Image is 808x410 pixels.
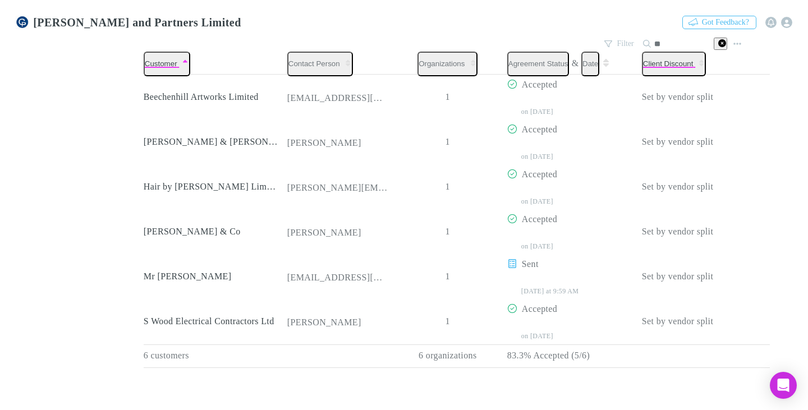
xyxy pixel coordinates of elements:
[682,16,756,29] button: Got Feedback?
[642,164,777,209] div: Set by vendor split
[144,164,278,209] div: Hair by [PERSON_NAME] Limited
[33,16,241,29] h3: [PERSON_NAME] and Partners Limited
[393,209,503,254] div: 1
[522,125,557,134] span: Accepted
[287,227,388,238] div: [PERSON_NAME]
[507,345,633,366] p: 83.3% Accepted (5/6)
[522,259,539,269] span: Sent
[144,75,278,119] div: Beechenhill Artworks Limited
[144,209,278,254] div: [PERSON_NAME] & Co
[642,254,777,299] div: Set by vendor split
[144,344,283,368] div: 6 customers
[417,52,478,76] button: Organizations
[287,93,388,104] div: [EMAIL_ADDRESS][DOMAIN_NAME]
[393,254,503,299] div: 1
[522,214,557,224] span: Accepted
[287,52,353,76] button: Contact Person
[287,137,388,149] div: [PERSON_NAME]
[393,119,503,164] div: 1
[393,344,503,368] div: 6 organizations
[287,317,388,328] div: [PERSON_NAME]
[144,52,190,76] button: Customer
[642,75,777,119] div: Set by vendor split
[9,9,248,36] a: [PERSON_NAME] and Partners Limited
[144,299,278,344] div: S Wood Electrical Contractors Ltd
[144,119,278,164] div: [PERSON_NAME] & [PERSON_NAME]
[522,80,557,89] span: Accepted
[642,119,777,164] div: Set by vendor split
[393,299,503,344] div: 1
[287,272,388,283] div: [EMAIL_ADDRESS][DOMAIN_NAME]
[507,333,633,339] div: on [DATE]
[642,52,706,76] button: Client Discount
[642,209,777,254] div: Set by vendor split
[287,182,388,194] div: [PERSON_NAME][EMAIL_ADDRESS][PERSON_NAME][DOMAIN_NAME]
[770,372,797,399] div: Open Intercom Messenger
[522,169,557,179] span: Accepted
[144,254,278,299] div: Mr [PERSON_NAME]
[507,52,633,76] div: &
[16,16,29,29] img: Coates and Partners Limited's Logo
[642,299,777,344] div: Set by vendor split
[393,75,503,119] div: 1
[581,52,599,76] button: Date
[522,304,557,314] span: Accepted
[507,52,570,76] button: Agreement Status
[393,164,503,209] div: 1
[599,37,640,50] button: Filter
